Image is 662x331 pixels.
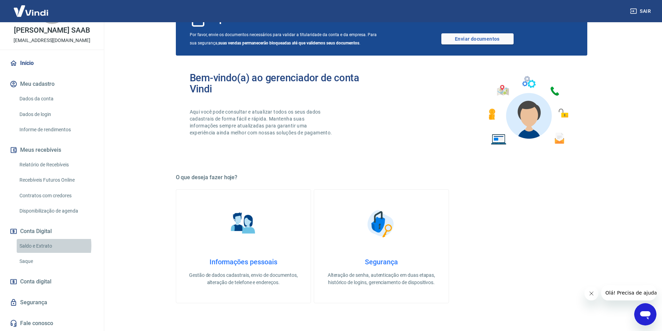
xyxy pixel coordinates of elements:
[14,27,90,34] p: [PERSON_NAME] SAAB
[226,206,261,241] img: Informações pessoais
[190,108,334,136] p: Aqui você pode consultar e atualizar todos os seus dados cadastrais de forma fácil e rápida. Mant...
[20,277,51,287] span: Conta digital
[17,189,96,203] a: Contratos com credores
[8,274,96,289] a: Conta digital
[585,287,598,300] iframe: Fechar mensagem
[187,258,300,266] h4: Informações pessoais
[8,295,96,310] a: Segurança
[8,224,96,239] button: Conta Digital
[8,0,54,22] img: Vindi
[17,92,96,106] a: Dados da conta
[8,142,96,158] button: Meus recebíveis
[17,254,96,268] a: Saque
[190,72,382,94] h2: Bem-vindo(a) ao gerenciador de conta Vindi
[325,272,438,286] p: Alteração de senha, autenticação em duas etapas, histórico de logins, gerenciamento de dispositivos.
[634,303,656,325] iframe: Botão para abrir a janela de mensagens
[482,72,573,149] img: Imagem de um avatar masculino com diversos icones exemplificando as funcionalidades do gerenciado...
[187,272,300,286] p: Gestão de dados cadastrais, envio de documentos, alteração de telefone e endereços.
[441,33,514,44] a: Enviar documentos
[17,123,96,137] a: Informe de rendimentos
[218,41,359,45] b: suas vendas permanecerão bloqueadas até que validemos seus documentos
[17,204,96,218] a: Disponibilização de agenda
[364,206,399,241] img: Segurança
[8,76,96,92] button: Meu cadastro
[8,316,96,331] a: Fale conosco
[325,258,438,266] h4: Segurança
[4,5,58,10] span: Olá! Precisa de ajuda?
[314,189,449,303] a: SegurançaSegurançaAlteração de senha, autenticação em duas etapas, histórico de logins, gerenciam...
[17,107,96,122] a: Dados de login
[8,56,96,71] a: Início
[629,5,654,18] button: Sair
[190,31,382,47] span: Por favor, envie os documentos necessários para validar a titularidade da conta e da empresa. Par...
[14,37,90,44] p: [EMAIL_ADDRESS][DOMAIN_NAME]
[17,158,96,172] a: Relatório de Recebíveis
[17,173,96,187] a: Recebíveis Futuros Online
[176,174,587,181] h5: O que deseja fazer hoje?
[176,189,311,303] a: Informações pessoaisInformações pessoaisGestão de dados cadastrais, envio de documentos, alteraçã...
[601,285,656,300] iframe: Mensagem da empresa
[17,239,96,253] a: Saldo e Extrato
